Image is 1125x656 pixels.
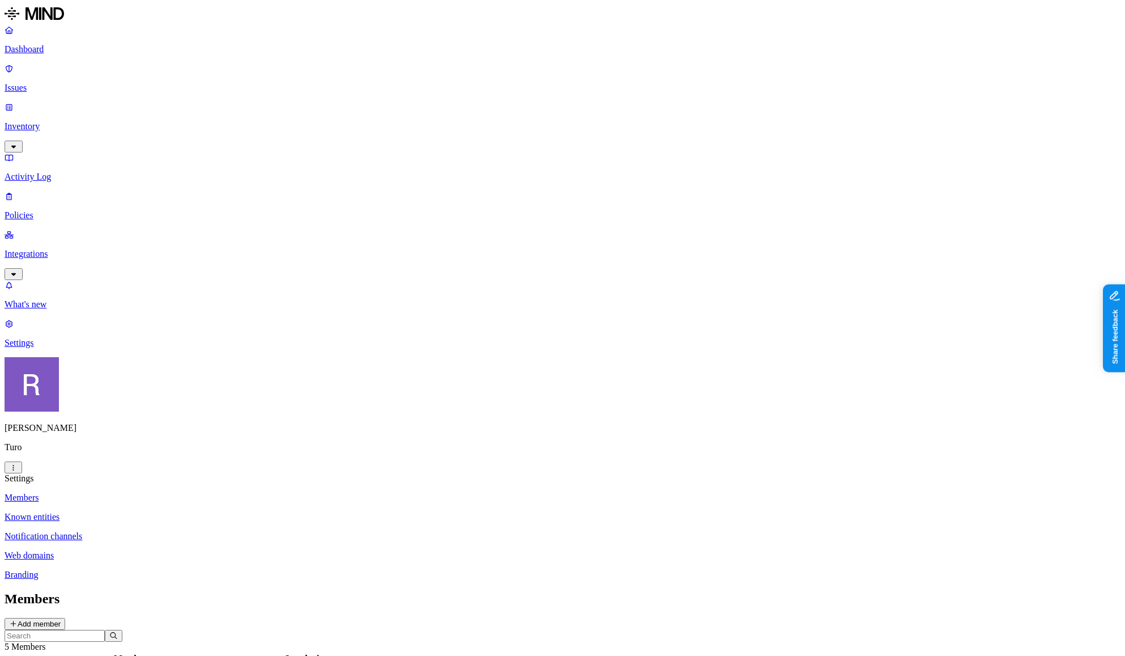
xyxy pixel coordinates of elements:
a: MIND [5,5,1120,25]
p: Turo [5,442,1120,452]
p: Policies [5,210,1120,221]
p: Activity Log [5,172,1120,182]
a: Branding [5,570,1120,580]
a: Inventory [5,102,1120,151]
a: Members [5,493,1120,503]
img: MIND [5,5,64,23]
a: Known entities [5,512,1120,522]
p: What's new [5,299,1120,310]
a: What's new [5,280,1120,310]
div: Settings [5,473,1120,484]
button: Add member [5,618,65,630]
span: 5 Members [5,642,45,651]
a: Integrations [5,230,1120,278]
a: Policies [5,191,1120,221]
img: Rich Thompson [5,357,59,412]
h2: Members [5,591,1120,607]
a: Issues [5,64,1120,93]
p: Integrations [5,249,1120,259]
p: Issues [5,83,1120,93]
p: Dashboard [5,44,1120,54]
a: Notification channels [5,531,1120,541]
a: Web domains [5,551,1120,561]
p: Settings [5,338,1120,348]
p: Inventory [5,121,1120,132]
a: Dashboard [5,25,1120,54]
input: Search [5,630,105,642]
a: Settings [5,319,1120,348]
a: Activity Log [5,153,1120,182]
